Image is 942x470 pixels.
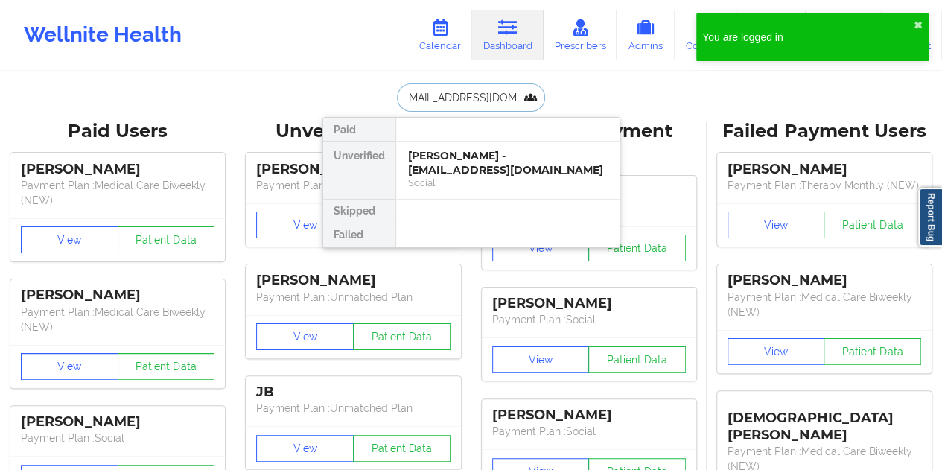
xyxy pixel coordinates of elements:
[21,178,214,208] p: Payment Plan : Medical Care Biweekly (NEW)
[323,223,395,247] div: Failed
[717,120,932,143] div: Failed Payment Users
[492,312,686,327] p: Payment Plan : Social
[492,346,590,373] button: View
[256,323,354,350] button: View
[728,272,921,289] div: [PERSON_NAME]
[21,305,214,334] p: Payment Plan : Medical Care Biweekly (NEW)
[728,161,921,178] div: [PERSON_NAME]
[256,384,450,401] div: JB
[702,30,914,45] div: You are logged in
[353,435,451,462] button: Patient Data
[256,212,354,238] button: View
[118,353,215,380] button: Patient Data
[21,287,214,304] div: [PERSON_NAME]
[256,290,450,305] p: Payment Plan : Unmatched Plan
[824,212,921,238] button: Patient Data
[492,235,590,261] button: View
[323,142,395,200] div: Unverified
[728,338,825,365] button: View
[256,401,450,416] p: Payment Plan : Unmatched Plan
[21,161,214,178] div: [PERSON_NAME]
[617,10,675,60] a: Admins
[728,212,825,238] button: View
[728,398,921,444] div: [DEMOGRAPHIC_DATA][PERSON_NAME]
[588,346,686,373] button: Patient Data
[246,120,460,143] div: Unverified Users
[21,226,118,253] button: View
[914,19,923,31] button: close
[728,178,921,193] p: Payment Plan : Therapy Monthly (NEW)
[588,235,686,261] button: Patient Data
[472,10,544,60] a: Dashboard
[492,295,686,312] div: [PERSON_NAME]
[21,413,214,431] div: [PERSON_NAME]
[21,431,214,445] p: Payment Plan : Social
[675,10,736,60] a: Coaches
[353,323,451,350] button: Patient Data
[918,188,942,247] a: Report Bug
[544,10,617,60] a: Prescribers
[408,177,608,189] div: Social
[323,118,395,142] div: Paid
[10,120,225,143] div: Paid Users
[256,178,450,193] p: Payment Plan : Unmatched Plan
[256,435,354,462] button: View
[256,161,450,178] div: [PERSON_NAME]
[824,338,921,365] button: Patient Data
[408,10,472,60] a: Calendar
[728,290,921,320] p: Payment Plan : Medical Care Biweekly (NEW)
[492,424,686,439] p: Payment Plan : Social
[408,149,608,177] div: [PERSON_NAME] - [EMAIL_ADDRESS][DOMAIN_NAME]
[21,353,118,380] button: View
[118,226,215,253] button: Patient Data
[323,200,395,223] div: Skipped
[256,272,450,289] div: [PERSON_NAME]
[492,407,686,424] div: [PERSON_NAME]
